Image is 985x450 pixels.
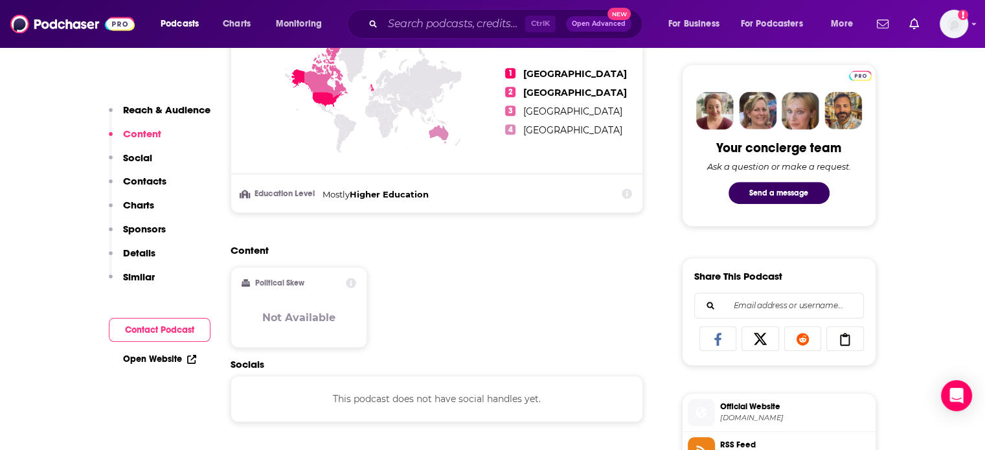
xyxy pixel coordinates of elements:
[223,15,251,33] span: Charts
[231,376,644,422] div: This podcast does not have social handles yet.
[123,199,154,211] p: Charts
[123,152,152,164] p: Social
[109,247,155,271] button: Details
[849,69,872,81] a: Pro website
[732,14,822,34] button: open menu
[323,189,350,199] span: Mostly
[214,14,258,34] a: Charts
[958,10,968,20] svg: Add a profile image
[123,104,210,116] p: Reach & Audience
[822,14,869,34] button: open menu
[782,92,819,129] img: Jules Profile
[123,223,166,235] p: Sponsors
[523,124,622,136] span: [GEOGRAPHIC_DATA]
[525,16,556,32] span: Ctrl K
[109,271,155,295] button: Similar
[607,8,631,20] span: New
[849,71,872,81] img: Podchaser Pro
[123,175,166,187] p: Contacts
[707,161,851,172] div: Ask a question or make a request.
[784,326,822,351] a: Share on Reddit
[720,401,870,412] span: Official Website
[872,13,894,35] a: Show notifications dropdown
[267,14,339,34] button: open menu
[383,14,525,34] input: Search podcasts, credits, & more...
[729,182,830,204] button: Send a message
[694,293,864,319] div: Search followers
[694,270,782,282] h3: Share This Podcast
[109,128,161,152] button: Content
[359,9,655,39] div: Search podcasts, credits, & more...
[523,87,627,98] span: [GEOGRAPHIC_DATA]
[941,380,972,411] div: Open Intercom Messenger
[742,326,779,351] a: Share on X/Twitter
[262,311,335,324] h3: Not Available
[123,128,161,140] p: Content
[505,124,515,135] span: 4
[523,68,627,80] span: [GEOGRAPHIC_DATA]
[123,247,155,259] p: Details
[161,15,199,33] span: Podcasts
[123,271,155,283] p: Similar
[231,358,644,370] h2: Socials
[831,15,853,33] span: More
[826,326,864,351] a: Copy Link
[255,278,304,287] h2: Political Skew
[109,223,166,247] button: Sponsors
[123,354,196,365] a: Open Website
[940,10,968,38] img: User Profile
[940,10,968,38] button: Show profile menu
[109,318,210,342] button: Contact Podcast
[109,152,152,175] button: Social
[276,15,322,33] span: Monitoring
[109,104,210,128] button: Reach & Audience
[824,92,862,129] img: Jon Profile
[739,92,776,129] img: Barbara Profile
[741,15,803,33] span: For Podcasters
[699,326,737,351] a: Share on Facebook
[350,189,429,199] span: Higher Education
[505,87,515,97] span: 2
[505,68,515,78] span: 1
[109,175,166,199] button: Contacts
[705,293,853,318] input: Email address or username...
[720,413,870,423] span: podcasters.spotify.com
[505,106,515,116] span: 3
[523,106,622,117] span: [GEOGRAPHIC_DATA]
[572,21,626,27] span: Open Advanced
[242,190,317,198] h3: Education Level
[152,14,216,34] button: open menu
[566,16,631,32] button: Open AdvancedNew
[696,92,734,129] img: Sydney Profile
[10,12,135,36] img: Podchaser - Follow, Share and Rate Podcasts
[668,15,719,33] span: For Business
[109,199,154,223] button: Charts
[688,399,870,426] a: Official Website[DOMAIN_NAME]
[231,244,633,256] h2: Content
[716,140,841,156] div: Your concierge team
[659,14,736,34] button: open menu
[904,13,924,35] a: Show notifications dropdown
[940,10,968,38] span: Logged in as N0elleB7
